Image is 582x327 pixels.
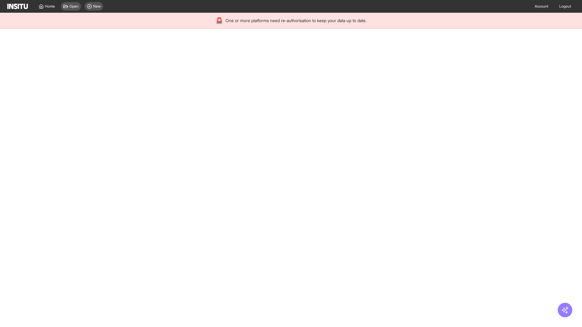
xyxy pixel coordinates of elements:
[226,18,366,24] span: One or more platforms need re-authorisation to keep your data up to date.
[216,16,223,25] div: 🚨
[69,4,79,9] span: Open
[7,4,28,9] img: Logo
[45,4,55,9] span: Home
[93,4,101,9] span: New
